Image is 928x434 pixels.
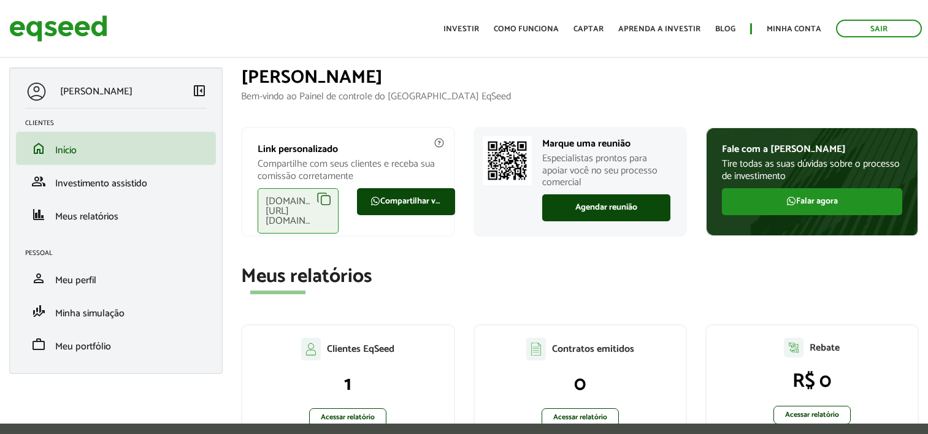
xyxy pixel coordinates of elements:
[25,304,207,319] a: finance_modeMinha simulação
[55,142,77,159] span: Início
[327,343,394,355] p: Clientes EqSeed
[784,338,803,357] img: agent-relatorio.svg
[16,132,216,165] li: Início
[301,338,321,360] img: agent-clientes.svg
[55,208,118,225] span: Meus relatórios
[16,262,216,295] li: Meu perfil
[722,188,902,215] a: Falar agora
[25,271,207,286] a: personMeu perfil
[722,158,902,181] p: Tire todas as suas dúvidas sobre o processo de investimento
[192,83,207,101] a: Colapsar menu
[552,343,634,355] p: Contratos emitidos
[542,138,670,150] p: Marque uma reunião
[309,408,386,427] a: Acessar relatório
[55,175,147,192] span: Investimento assistido
[434,137,445,148] img: agent-meulink-info2.svg
[25,174,207,189] a: groupInvestimento assistido
[786,196,796,206] img: FaWhatsapp.svg
[60,86,132,97] p: [PERSON_NAME]
[31,207,46,222] span: finance
[25,249,216,257] h2: Pessoal
[55,305,125,322] span: Minha simulação
[767,25,821,33] a: Minha conta
[258,188,339,234] div: [DOMAIN_NAME][URL][DOMAIN_NAME]
[31,141,46,156] span: home
[618,25,700,33] a: Aprenda a investir
[542,194,670,221] a: Agendar reunião
[31,304,46,319] span: finance_mode
[9,12,107,45] img: EqSeed
[31,174,46,189] span: group
[258,143,438,155] p: Link personalizado
[773,406,851,424] a: Acessar relatório
[526,338,546,360] img: agent-contratos.svg
[483,136,532,185] img: Marcar reunião com consultor
[255,373,441,396] p: 1
[719,370,905,393] p: R$ 0
[241,91,919,102] p: Bem-vindo ao Painel de controle do [GEOGRAPHIC_DATA] EqSeed
[16,328,216,361] li: Meu portfólio
[722,143,902,155] p: Fale com a [PERSON_NAME]
[357,188,455,215] a: Compartilhar via WhatsApp
[25,141,207,156] a: homeInício
[573,25,604,33] a: Captar
[16,198,216,231] li: Meus relatórios
[241,266,919,287] h2: Meus relatórios
[542,408,619,427] a: Acessar relatório
[810,342,840,354] p: Rebate
[487,373,673,396] p: 0
[192,83,207,98] span: left_panel_close
[258,158,438,181] p: Compartilhe com seus clientes e receba sua comissão corretamente
[542,153,670,188] p: Especialistas prontos para apoiar você no seu processo comercial
[55,272,96,289] span: Meu perfil
[443,25,479,33] a: Investir
[16,295,216,328] li: Minha simulação
[715,25,735,33] a: Blog
[25,207,207,222] a: financeMeus relatórios
[16,165,216,198] li: Investimento assistido
[370,196,380,206] img: FaWhatsapp.svg
[25,120,216,127] h2: Clientes
[31,271,46,286] span: person
[241,67,919,88] h1: [PERSON_NAME]
[836,20,922,37] a: Sair
[494,25,559,33] a: Como funciona
[31,337,46,352] span: work
[55,338,111,355] span: Meu portfólio
[25,337,207,352] a: workMeu portfólio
